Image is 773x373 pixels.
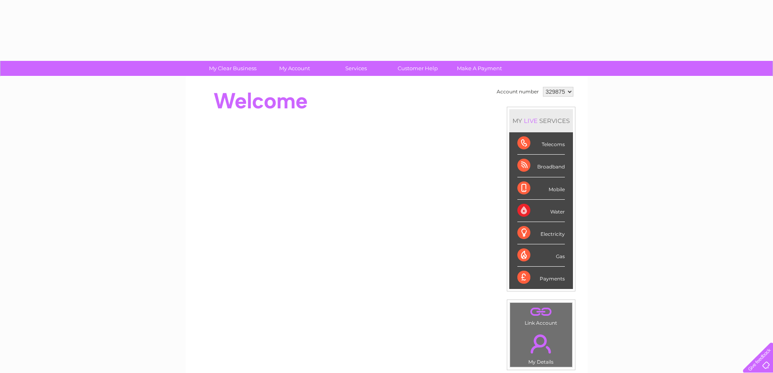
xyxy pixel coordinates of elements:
[384,61,451,76] a: Customer Help
[517,155,565,177] div: Broadband
[261,61,328,76] a: My Account
[517,222,565,244] div: Electricity
[512,305,570,319] a: .
[509,109,573,132] div: MY SERVICES
[510,328,573,367] td: My Details
[446,61,513,76] a: Make A Payment
[517,267,565,289] div: Payments
[512,330,570,358] a: .
[517,200,565,222] div: Water
[495,85,541,99] td: Account number
[517,244,565,267] div: Gas
[510,302,573,328] td: Link Account
[323,61,390,76] a: Services
[199,61,266,76] a: My Clear Business
[522,117,539,125] div: LIVE
[517,177,565,200] div: Mobile
[517,132,565,155] div: Telecoms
